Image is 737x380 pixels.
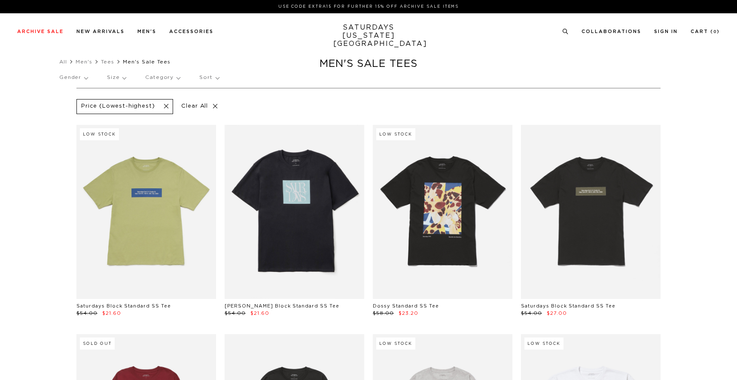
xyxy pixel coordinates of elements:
[691,29,720,34] a: Cart (0)
[582,29,641,34] a: Collaborations
[547,311,567,316] span: $27.00
[225,304,339,308] a: [PERSON_NAME] Block Standard SS Tee
[521,304,615,308] a: Saturdays Block Standard SS Tee
[169,29,213,34] a: Accessories
[524,338,563,350] div: Low Stock
[59,68,88,87] p: Gender
[376,128,415,140] div: Low Stock
[76,304,171,308] a: Saturdays Block Standard SS Tee
[76,311,97,316] span: $54.00
[80,128,119,140] div: Low Stock
[59,59,67,64] a: All
[177,99,222,114] p: Clear All
[76,59,92,64] a: Men's
[107,68,126,87] p: Size
[21,3,716,10] p: Use Code EXTRA15 for Further 15% Off Archive Sale Items
[102,311,121,316] span: $21.60
[137,29,156,34] a: Men's
[654,29,678,34] a: Sign In
[333,24,404,48] a: SATURDAYS[US_STATE][GEOGRAPHIC_DATA]
[76,29,125,34] a: New Arrivals
[123,59,171,64] span: Men's Sale Tees
[145,68,180,87] p: Category
[250,311,269,316] span: $21.60
[399,311,418,316] span: $23.20
[81,103,155,110] p: Price (Lowest-highest)
[713,30,717,34] small: 0
[376,338,415,350] div: Low Stock
[199,68,219,87] p: Sort
[225,311,246,316] span: $54.00
[101,59,114,64] a: Tees
[17,29,64,34] a: Archive Sale
[373,311,394,316] span: $58.00
[373,304,439,308] a: Dossy Standard SS Tee
[521,311,542,316] span: $54.00
[80,338,115,350] div: Sold Out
